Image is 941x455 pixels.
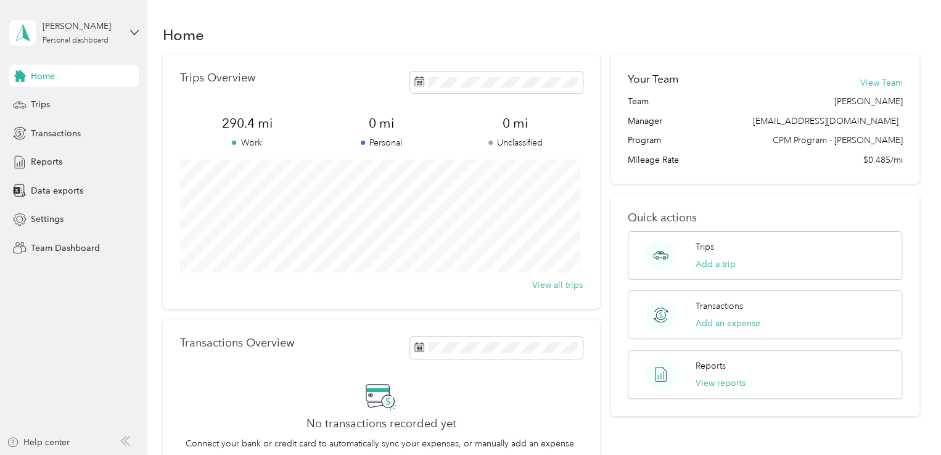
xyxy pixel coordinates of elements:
[863,154,902,166] span: $0.485/mi
[163,28,204,41] h1: Home
[860,76,902,89] button: View Team
[180,115,314,132] span: 290.4 mi
[31,184,83,197] span: Data exports
[43,37,109,44] div: Personal dashboard
[628,211,902,224] p: Quick actions
[314,136,448,149] p: Personal
[31,98,50,111] span: Trips
[834,95,902,108] span: [PERSON_NAME]
[628,95,649,108] span: Team
[872,386,941,455] iframe: Everlance-gr Chat Button Frame
[696,258,736,271] button: Add a trip
[31,70,55,83] span: Home
[628,154,679,166] span: Mileage Rate
[186,437,577,450] p: Connect your bank or credit card to automatically sync your expenses, or manually add an expense.
[696,377,746,390] button: View reports
[43,20,120,33] div: [PERSON_NAME]
[696,240,714,253] p: Trips
[7,436,70,449] button: Help center
[31,127,81,140] span: Transactions
[31,242,100,255] span: Team Dashboard
[180,337,294,350] p: Transactions Overview
[532,279,583,292] button: View all trips
[628,115,662,128] span: Manager
[448,136,583,149] p: Unclassified
[448,115,583,132] span: 0 mi
[752,116,898,126] span: [EMAIL_ADDRESS][DOMAIN_NAME]
[31,213,64,226] span: Settings
[31,155,62,168] span: Reports
[314,115,448,132] span: 0 mi
[696,359,726,372] p: Reports
[180,136,314,149] p: Work
[628,72,678,87] h2: Your Team
[696,300,743,313] p: Transactions
[696,317,760,330] button: Add an expense
[180,72,255,84] p: Trips Overview
[628,134,661,147] span: Program
[772,134,902,147] span: CPM Program - [PERSON_NAME]
[306,417,456,430] h2: No transactions recorded yet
